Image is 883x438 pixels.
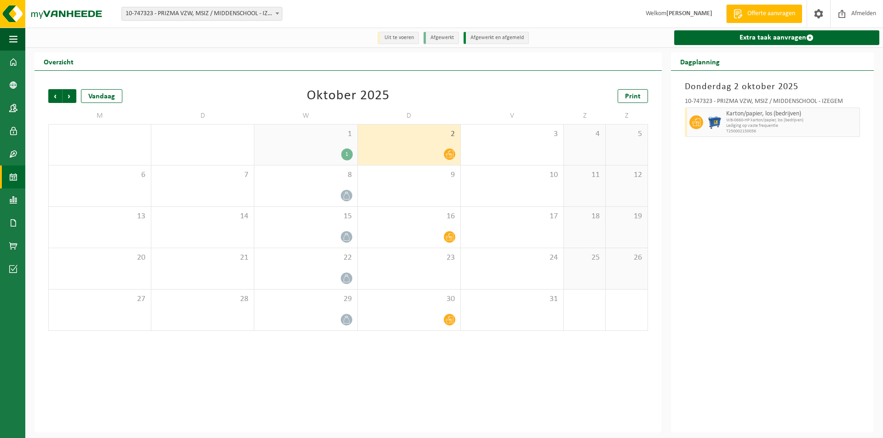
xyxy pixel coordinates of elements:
span: 30 [362,294,456,304]
span: 24 [465,253,559,263]
h2: Overzicht [34,52,83,70]
span: Volgende [63,89,76,103]
span: 1 [259,129,352,139]
span: 5 [610,129,642,139]
span: 7 [156,170,249,180]
span: 12 [610,170,642,180]
td: Z [606,108,648,124]
div: 1 [341,148,353,160]
span: 10 [465,170,559,180]
li: Afgewerkt en afgemeld [464,32,529,44]
span: 21 [156,253,249,263]
td: Z [564,108,606,124]
span: Offerte aanvragen [745,9,797,18]
span: 10-747323 - PRIZMA VZW, MSIZ / MIDDENSCHOOL - IZEGEM [121,7,282,21]
span: 22 [259,253,352,263]
div: Oktober 2025 [307,89,390,103]
span: 23 [362,253,456,263]
span: 28 [156,294,249,304]
span: 10-747323 - PRIZMA VZW, MSIZ / MIDDENSCHOOL - IZEGEM [122,7,282,20]
span: 29 [259,294,352,304]
span: 13 [53,211,146,222]
span: 11 [568,170,601,180]
span: 16 [362,211,456,222]
span: T250002150056 [726,129,857,134]
a: Print [618,89,648,103]
span: 25 [568,253,601,263]
span: 19 [610,211,642,222]
td: D [151,108,254,124]
span: 15 [259,211,352,222]
span: Karton/papier, los (bedrijven) [726,110,857,118]
span: Vorige [48,89,62,103]
span: 20 [53,253,146,263]
td: D [358,108,461,124]
span: 9 [362,170,456,180]
div: 10-747323 - PRIZMA VZW, MSIZ / MIDDENSCHOOL - IZEGEM [685,98,860,108]
td: M [48,108,151,124]
h2: Dagplanning [671,52,729,70]
strong: [PERSON_NAME] [666,10,712,17]
li: Afgewerkt [424,32,459,44]
span: 3 [465,129,559,139]
img: WB-0660-HPE-BE-01 [708,115,722,129]
span: 14 [156,211,249,222]
li: Uit te voeren [378,32,419,44]
span: 8 [259,170,352,180]
div: Vandaag [81,89,122,103]
a: Extra taak aanvragen [674,30,879,45]
span: 6 [53,170,146,180]
span: 2 [362,129,456,139]
span: Lediging op vaste frequentie [726,123,857,129]
span: 31 [465,294,559,304]
span: 18 [568,211,601,222]
td: V [461,108,564,124]
span: WB-0660-HP karton/papier, los (bedrijven) [726,118,857,123]
span: 27 [53,294,146,304]
h3: Donderdag 2 oktober 2025 [685,80,860,94]
span: 26 [610,253,642,263]
span: 17 [465,211,559,222]
span: Print [625,93,641,100]
a: Offerte aanvragen [726,5,802,23]
span: 4 [568,129,601,139]
td: W [254,108,357,124]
